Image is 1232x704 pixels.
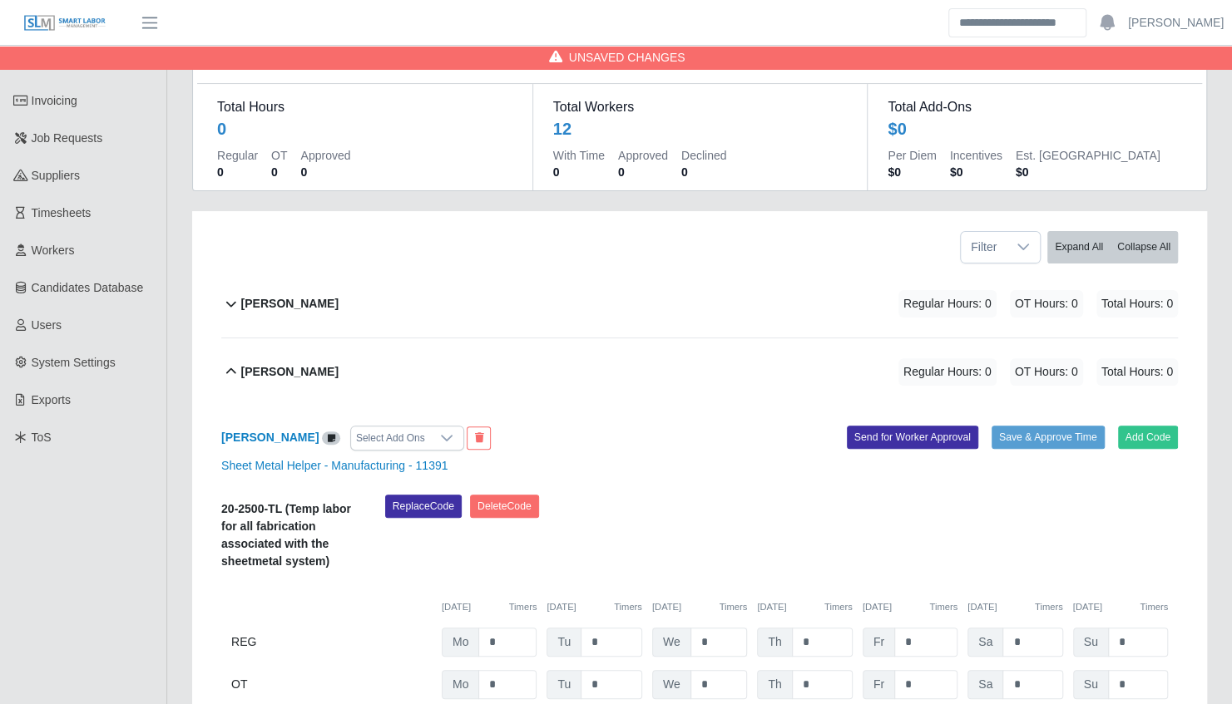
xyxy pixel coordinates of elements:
span: Regular Hours: 0 [898,358,997,386]
span: Th [757,628,792,657]
button: Send for Worker Approval [847,426,978,449]
span: Fr [863,628,895,657]
dd: 0 [271,164,287,180]
span: System Settings [32,356,116,369]
dd: 0 [553,164,605,180]
span: Invoicing [32,94,77,107]
div: Select Add Ons [351,426,430,450]
dt: Total Workers [553,97,848,117]
div: [DATE] [442,600,537,614]
span: OT Hours: 0 [1010,290,1083,318]
button: Timers [509,600,537,614]
dt: Per Diem [888,147,936,164]
dt: Incentives [950,147,1002,164]
dt: With Time [553,147,605,164]
dt: Total Hours [217,97,512,117]
button: End Worker & Remove from the Timesheet [467,426,491,450]
a: View/Edit Notes [322,431,340,444]
div: [DATE] [547,600,641,614]
span: Total Hours: 0 [1096,358,1178,386]
dt: Est. [GEOGRAPHIC_DATA] [1016,147,1160,164]
span: Timesheets [32,206,92,219]
input: Search [948,8,1086,37]
button: DeleteCode [470,495,539,518]
span: Su [1073,670,1109,699]
dd: $0 [950,164,1002,180]
span: Candidates Database [32,281,144,294]
div: REG [231,628,432,657]
dd: 0 [217,164,258,180]
b: [PERSON_NAME] [241,295,339,313]
button: [PERSON_NAME] Regular Hours: 0 OT Hours: 0 Total Hours: 0 [221,270,1178,337]
dt: Approved [618,147,668,164]
dd: $0 [888,164,936,180]
span: Tu [547,670,581,699]
button: Add Code [1118,426,1179,449]
div: OT [231,670,432,699]
span: OT Hours: 0 [1010,358,1083,386]
button: Timers [1035,600,1063,614]
button: Timers [614,600,642,614]
div: bulk actions [1047,231,1178,263]
span: Su [1073,628,1109,657]
div: [DATE] [652,600,747,614]
button: Expand All [1047,231,1111,263]
button: Timers [929,600,957,614]
div: [DATE] [967,600,1062,614]
div: [DATE] [863,600,957,614]
div: [DATE] [757,600,852,614]
span: Users [32,318,62,332]
a: [PERSON_NAME] [221,431,319,444]
img: SLM Logo [23,14,106,32]
button: Timers [719,600,747,614]
button: Collapse All [1110,231,1178,263]
span: Regular Hours: 0 [898,290,997,318]
dd: $0 [1016,164,1160,180]
dd: 0 [681,164,726,180]
dt: Total Add-Ons [888,97,1182,117]
span: Workers [32,244,75,257]
b: [PERSON_NAME] [241,363,339,381]
div: 12 [553,117,571,140]
a: [PERSON_NAME] [1128,14,1224,32]
span: Mo [442,628,479,657]
span: We [652,670,691,699]
span: Unsaved Changes [569,49,685,66]
span: Exports [32,393,71,406]
span: Suppliers [32,169,80,182]
a: Sheet Metal Helper - Manufacturing - 11391 [221,459,448,472]
span: Mo [442,670,479,699]
span: Filter [961,232,1007,263]
dt: OT [271,147,287,164]
span: Sa [967,670,1003,699]
button: Timers [1140,600,1168,614]
dt: Approved [300,147,350,164]
span: Fr [863,670,895,699]
dt: Regular [217,147,258,164]
div: [DATE] [1073,600,1168,614]
b: 20-2500-TL (Temp labor for all fabrication associated with the sheetmetal system) [221,502,351,568]
button: ReplaceCode [385,495,462,518]
dd: 0 [300,164,350,180]
span: Total Hours: 0 [1096,290,1178,318]
span: Job Requests [32,131,103,145]
dd: 0 [618,164,668,180]
div: 0 [217,117,226,140]
span: Tu [547,628,581,657]
span: Th [757,670,792,699]
div: $0 [888,117,906,140]
button: [PERSON_NAME] Regular Hours: 0 OT Hours: 0 Total Hours: 0 [221,338,1178,406]
dt: Declined [681,147,726,164]
button: Save & Approve Time [992,426,1105,449]
span: ToS [32,431,52,444]
span: Sa [967,628,1003,657]
button: Timers [824,600,853,614]
span: We [652,628,691,657]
